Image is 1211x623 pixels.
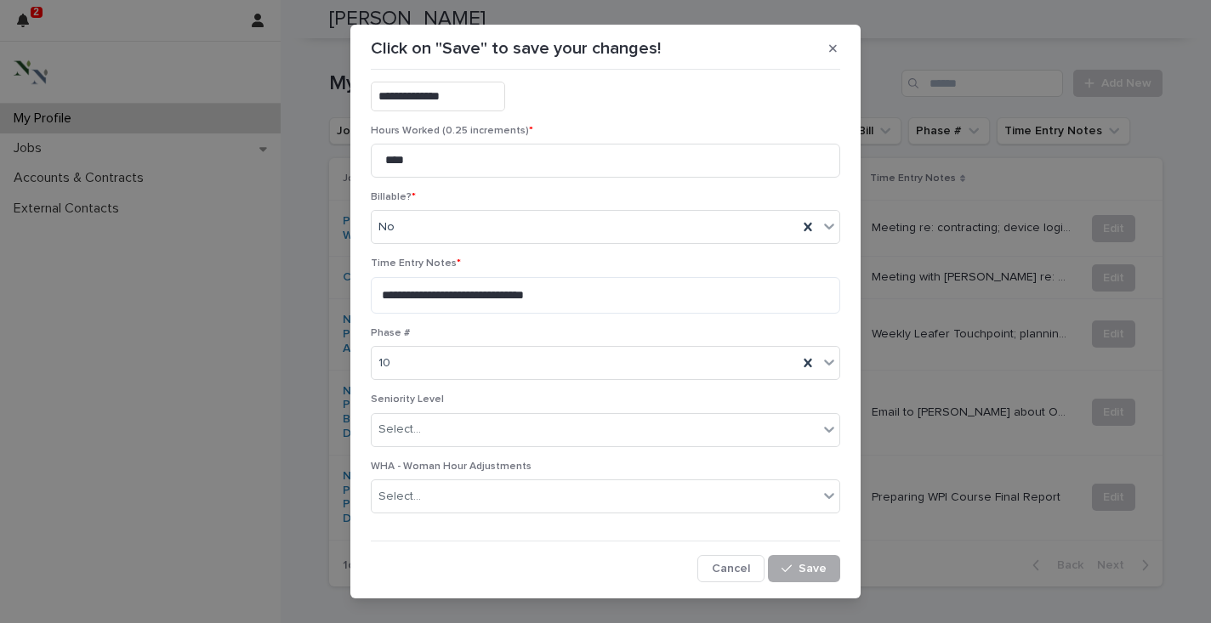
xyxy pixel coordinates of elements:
[378,218,395,236] span: No
[768,555,840,582] button: Save
[712,563,750,575] span: Cancel
[371,258,461,269] span: Time Entry Notes
[799,563,827,575] span: Save
[378,354,390,372] span: 10
[371,192,416,202] span: Billable?
[371,328,410,338] span: Phase #
[378,421,421,439] div: Select...
[378,488,421,506] div: Select...
[371,462,532,472] span: WHA - Woman Hour Adjustments
[371,394,444,405] span: Seniority Level
[371,126,533,136] span: Hours Worked (0.25 increments)
[697,555,765,582] button: Cancel
[371,38,661,59] p: Click on "Save" to save your changes!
